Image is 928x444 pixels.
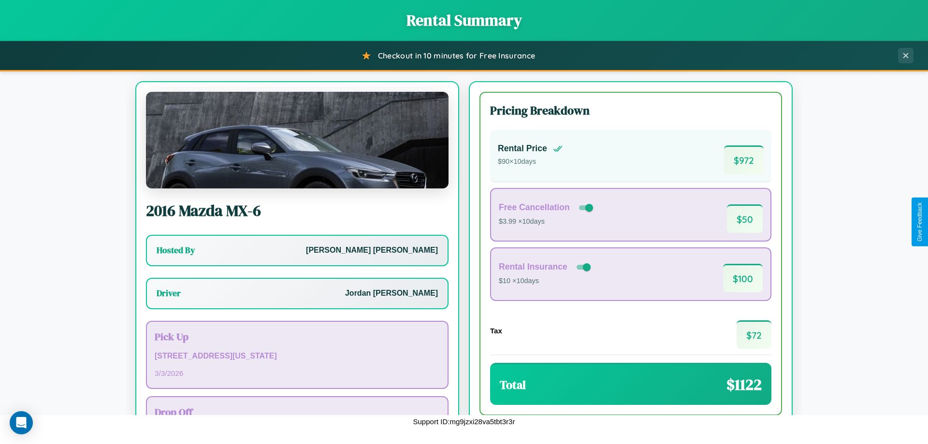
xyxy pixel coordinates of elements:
[490,327,502,335] h4: Tax
[146,200,449,221] h2: 2016 Mazda MX-6
[499,202,570,213] h4: Free Cancellation
[500,377,526,393] h3: Total
[916,202,923,242] div: Give Feedback
[498,143,547,154] h4: Rental Price
[499,275,593,287] p: $10 × 10 days
[378,51,535,60] span: Checkout in 10 minutes for Free Insurance
[155,329,440,344] h3: Pick Up
[10,411,33,434] div: Open Intercom Messenger
[490,102,771,118] h3: Pricing Breakdown
[724,145,764,174] span: $ 972
[146,92,449,188] img: Mazda MX-6
[10,10,918,31] h1: Rental Summary
[498,156,563,168] p: $ 90 × 10 days
[727,204,763,233] span: $ 50
[499,215,595,228] p: $3.99 × 10 days
[306,243,438,258] p: [PERSON_NAME] [PERSON_NAME]
[499,262,567,272] h4: Rental Insurance
[157,287,181,299] h3: Driver
[726,374,762,395] span: $ 1122
[345,286,438,301] p: Jordan [PERSON_NAME]
[155,405,440,419] h3: Drop Off
[157,244,195,256] h3: Hosted By
[723,264,763,292] span: $ 100
[737,320,771,349] span: $ 72
[155,367,440,380] p: 3 / 3 / 2026
[413,415,515,428] p: Support ID: mg9jzxi28va5tbt3r3r
[155,349,440,363] p: [STREET_ADDRESS][US_STATE]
